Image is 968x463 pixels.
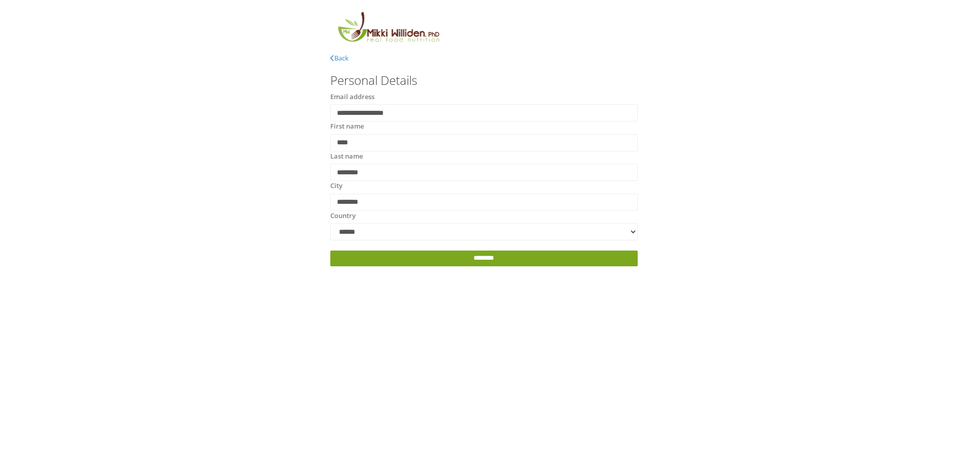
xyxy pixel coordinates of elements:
[330,211,356,221] label: Country
[330,10,446,48] img: MikkiLogoMain.png
[330,181,342,191] label: City
[330,53,349,63] a: Back
[330,74,638,87] h3: Personal Details
[330,92,374,102] label: Email address
[330,151,363,162] label: Last name
[330,121,364,132] label: First name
